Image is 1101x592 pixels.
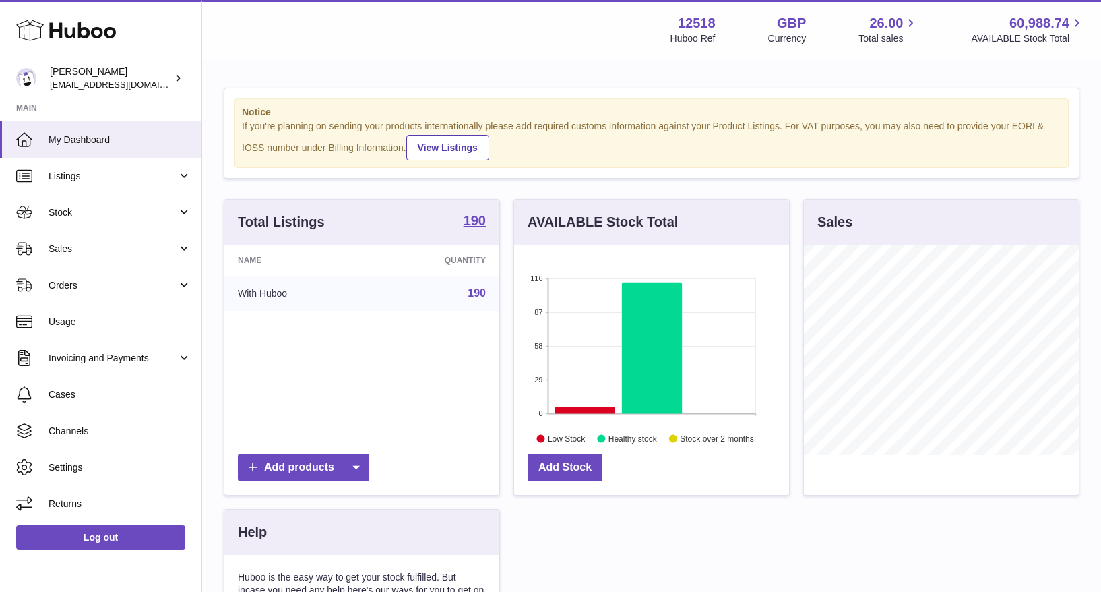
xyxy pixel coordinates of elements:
h3: Sales [817,213,852,231]
strong: Notice [242,106,1061,119]
th: Name [224,245,369,276]
span: 60,988.74 [1009,14,1069,32]
a: 26.00 Total sales [858,14,918,45]
span: Settings [49,461,191,474]
text: 0 [538,409,542,417]
a: Add products [238,454,369,481]
span: Usage [49,316,191,328]
div: Currency [768,32,807,45]
a: Add Stock [528,454,602,481]
span: Total sales [858,32,918,45]
h3: Total Listings [238,213,325,231]
a: Log out [16,525,185,550]
span: [EMAIL_ADDRESS][DOMAIN_NAME] [50,79,198,90]
span: 26.00 [869,14,903,32]
text: Low Stock [548,434,586,443]
text: Healthy stock [608,434,658,443]
div: If you're planning on sending your products internationally please add required customs informati... [242,120,1061,160]
th: Quantity [369,245,499,276]
h3: AVAILABLE Stock Total [528,213,678,231]
span: Stock [49,206,177,219]
h3: Help [238,523,267,541]
text: 29 [534,376,542,384]
img: caitlin@fancylamp.co [16,68,36,88]
text: 116 [530,274,542,283]
td: With Huboo [224,276,369,311]
a: View Listings [406,135,489,160]
text: Stock over 2 months [680,434,753,443]
div: [PERSON_NAME] [50,65,171,91]
a: 60,988.74 AVAILABLE Stock Total [971,14,1085,45]
a: 190 [468,287,486,299]
strong: GBP [777,14,806,32]
text: 58 [534,342,542,350]
span: Orders [49,279,177,292]
div: Huboo Ref [670,32,716,45]
span: Channels [49,425,191,438]
strong: 190 [464,214,486,227]
span: Listings [49,170,177,183]
span: Sales [49,243,177,256]
text: 87 [534,308,542,316]
span: AVAILABLE Stock Total [971,32,1085,45]
span: Cases [49,388,191,401]
span: Returns [49,498,191,510]
strong: 12518 [678,14,716,32]
span: My Dashboard [49,134,191,146]
span: Invoicing and Payments [49,352,177,365]
a: 190 [464,214,486,230]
